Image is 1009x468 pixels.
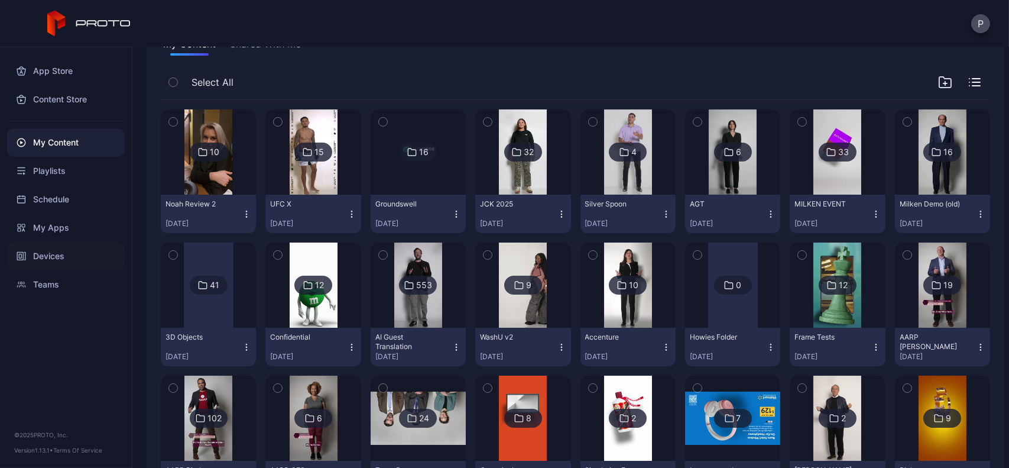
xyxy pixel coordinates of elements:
[794,199,859,209] div: MILKEN EVENT
[971,14,990,33] button: P
[736,280,741,291] div: 0
[900,199,965,209] div: Milken Demo (old)
[895,195,990,233] button: Milken Demo (old)[DATE]
[736,147,741,157] div: 6
[900,333,965,351] div: AARP Andy
[7,185,125,214] a: Schedule
[375,333,440,351] div: AI Guest Translation
[585,352,661,362] div: [DATE]
[7,214,125,242] a: My Apps
[375,199,440,209] div: Groundswell
[526,413,531,424] div: 8
[580,195,676,233] button: Silver Spoon[DATE]
[737,413,741,424] div: 7
[475,328,570,366] button: WashU v2[DATE]
[161,328,256,366] button: 3D Objects[DATE]
[166,333,231,342] div: 3D Objects
[7,128,125,157] a: My Content
[192,75,233,89] span: Select All
[315,280,324,291] div: 12
[690,199,755,209] div: AGT
[631,147,637,157] div: 4
[419,413,429,424] div: 24
[475,195,570,233] button: JCK 2025[DATE]
[210,147,219,157] div: 10
[585,333,650,342] div: Accenture
[480,199,545,209] div: JCK 2025
[14,430,118,440] div: © 2025 PROTO, Inc.
[900,352,976,362] div: [DATE]
[524,147,534,157] div: 32
[419,147,429,157] div: 16
[629,280,638,291] div: 10
[14,447,53,454] span: Version 1.13.1 •
[371,195,466,233] button: Groundswell[DATE]
[480,219,556,228] div: [DATE]
[526,280,531,291] div: 9
[317,413,322,424] div: 6
[690,333,755,342] div: Howies Folder
[585,219,661,228] div: [DATE]
[794,219,871,228] div: [DATE]
[790,328,885,366] button: Frame Tests[DATE]
[416,280,432,291] div: 553
[794,352,871,362] div: [DATE]
[685,195,780,233] button: AGT[DATE]
[7,242,125,270] a: Devices
[900,219,976,228] div: [DATE]
[210,280,219,291] div: 41
[946,413,951,424] div: 9
[943,280,953,291] div: 19
[270,199,335,209] div: UFC X
[314,147,324,157] div: 15
[690,219,766,228] div: [DATE]
[375,219,452,228] div: [DATE]
[375,352,452,362] div: [DATE]
[7,157,125,185] a: Playlists
[790,195,885,233] button: MILKEN EVENT[DATE]
[166,199,231,209] div: Noah Review 2
[631,413,636,424] div: 2
[794,333,859,342] div: Frame Tests
[270,352,346,362] div: [DATE]
[207,413,222,424] div: 102
[371,328,466,366] button: AI Guest Translation[DATE]
[685,328,780,366] button: Howies Folder[DATE]
[265,195,361,233] button: UFC X[DATE]
[7,85,125,114] a: Content Store
[585,199,650,209] div: Silver Spoon
[7,270,125,299] a: Teams
[690,352,766,362] div: [DATE]
[7,57,125,85] a: App Store
[480,333,545,342] div: WashU v2
[265,328,361,366] button: Confidential[DATE]
[166,352,242,362] div: [DATE]
[895,328,990,366] button: AARP [PERSON_NAME][DATE]
[270,219,346,228] div: [DATE]
[838,147,849,157] div: 33
[270,333,335,342] div: Confidential
[161,195,256,233] button: Noah Review 2[DATE]
[166,219,242,228] div: [DATE]
[943,147,953,157] div: 16
[53,447,102,454] a: Terms Of Service
[480,352,556,362] div: [DATE]
[839,280,848,291] div: 12
[580,328,676,366] button: Accenture[DATE]
[841,413,846,424] div: 2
